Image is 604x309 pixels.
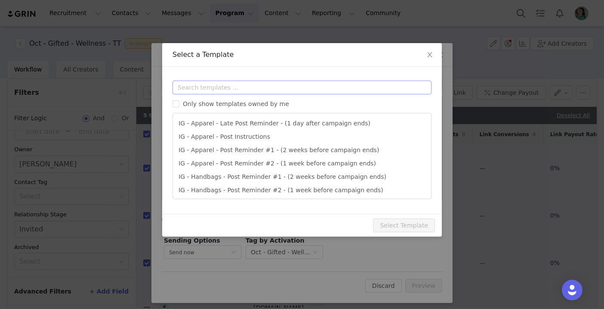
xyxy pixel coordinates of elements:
i: icon: close [426,51,433,58]
li: IG - Apparel - Post Reminder #1 - (2 weeks before campaign ends) [176,144,428,157]
button: Close [418,43,442,67]
li: IG - Handbags - Post Reminder #2 - (1 week before campaign ends) [176,184,428,197]
li: IG - Apparel - Post Reminder #2 - (1 week before campaign ends) [176,157,428,170]
li: IG - Apparel - Post Instructions [176,130,428,144]
li: IG - Apparel - Late Post Reminder - (1 day after campaign ends) [176,117,428,130]
li: IG - Handbags- Late Post Reminder - (1 day after campaign ends) [176,197,428,210]
div: Select a Template [173,50,431,59]
div: Open Intercom Messenger [562,280,582,300]
span: Only show templates owned by me [179,100,293,107]
input: Search templates ... [173,81,431,94]
button: Select Template [373,218,435,232]
body: Rich Text Area. Press ALT-0 for help. [7,7,272,16]
li: IG - Handbags - Post Reminder #1 - (2 weeks before campaign ends) [176,170,428,184]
